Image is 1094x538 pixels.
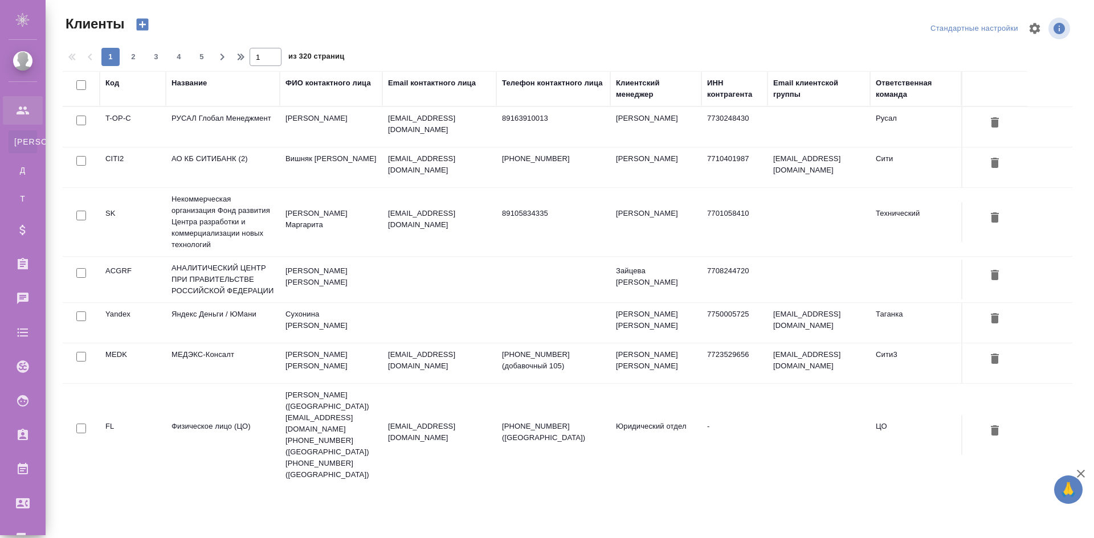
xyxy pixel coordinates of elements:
[768,147,870,187] td: [EMAIL_ADDRESS][DOMAIN_NAME]
[288,50,344,66] span: из 320 страниц
[701,343,768,383] td: 7723529656
[100,260,166,299] td: ACGRF
[610,147,701,187] td: [PERSON_NAME]
[985,153,1005,174] button: Удалить
[9,159,37,182] a: Д
[985,265,1005,286] button: Удалить
[100,343,166,383] td: MEDK
[280,202,382,242] td: [PERSON_NAME] Маргарита
[870,147,961,187] td: Сити
[166,107,280,147] td: РУСАЛ Глобал Менеджмент
[985,309,1005,330] button: Удалить
[100,202,166,242] td: SK
[502,153,605,165] p: [PHONE_NUMBER]
[1021,15,1048,42] span: Настроить таблицу
[985,113,1005,134] button: Удалить
[610,415,701,455] td: Юридический отдел
[280,384,382,486] td: [PERSON_NAME] ([GEOGRAPHIC_DATA]) [EMAIL_ADDRESS][DOMAIN_NAME] [PHONE_NUMBER] ([GEOGRAPHIC_DATA])...
[701,107,768,147] td: 7730248430
[100,147,166,187] td: CITI2
[280,107,382,147] td: [PERSON_NAME]
[166,415,280,455] td: Физическое лицо (ЦО)
[502,113,605,124] p: 89163910013
[193,51,211,63] span: 5
[388,153,491,176] p: [EMAIL_ADDRESS][DOMAIN_NAME]
[870,303,961,343] td: Таганка
[388,113,491,135] p: [EMAIL_ADDRESS][DOMAIN_NAME]
[129,15,156,34] button: Создать
[707,77,762,100] div: ИНН контрагента
[610,343,701,383] td: [PERSON_NAME] [PERSON_NAME]
[63,15,124,33] span: Клиенты
[1059,478,1078,502] span: 🙏
[701,202,768,242] td: 7701058410
[100,303,166,343] td: Yandex
[280,260,382,299] td: [PERSON_NAME] [PERSON_NAME]
[14,165,31,176] span: Д
[388,421,491,443] p: [EMAIL_ADDRESS][DOMAIN_NAME]
[870,343,961,383] td: Сити3
[870,202,961,242] td: Технический
[1048,18,1072,39] span: Посмотреть информацию
[9,130,37,153] a: [PERSON_NAME]
[147,48,165,66] button: 3
[166,257,280,302] td: АНАЛИТИЧЕСКИЙ ЦЕНТР ПРИ ПРАВИТЕЛЬСТВЕ РОССИЙСКОЙ ФЕДЕРАЦИИ
[502,208,605,219] p: 89105834335
[388,349,491,372] p: [EMAIL_ADDRESS][DOMAIN_NAME]
[166,303,280,343] td: Яндекс Деньги / ЮМани
[985,421,1005,442] button: Удалить
[166,343,280,383] td: МЕДЭКС-Консалт
[14,193,31,204] span: Т
[193,48,211,66] button: 5
[172,77,207,89] div: Название
[388,208,491,231] p: [EMAIL_ADDRESS][DOMAIN_NAME]
[9,187,37,210] a: Т
[768,303,870,343] td: [EMAIL_ADDRESS][DOMAIN_NAME]
[14,136,31,147] span: [PERSON_NAME]
[170,51,188,63] span: 4
[870,415,961,455] td: ЦО
[388,77,476,89] div: Email контактного лица
[280,147,382,187] td: Вишняк [PERSON_NAME]
[610,107,701,147] td: [PERSON_NAME]
[280,343,382,383] td: [PERSON_NAME] [PERSON_NAME]
[502,77,603,89] div: Телефон контактного лица
[105,77,119,89] div: Код
[502,349,605,372] p: [PHONE_NUMBER] (добавочный 105)
[701,147,768,187] td: 7710401987
[100,415,166,455] td: FL
[616,77,696,100] div: Клиентский менеджер
[100,107,166,147] td: T-OP-C
[166,188,280,256] td: Некоммерческая организация Фонд развития Центра разработки и коммерциализации новых технологий
[610,202,701,242] td: [PERSON_NAME]
[124,51,142,63] span: 2
[610,260,701,299] td: Зайцева [PERSON_NAME]
[773,77,864,100] div: Email клиентской группы
[502,421,605,443] p: [PHONE_NUMBER] ([GEOGRAPHIC_DATA])
[1054,475,1083,504] button: 🙏
[870,107,961,147] td: Русал
[701,260,768,299] td: 7708244720
[147,51,165,63] span: 3
[768,343,870,383] td: [EMAIL_ADDRESS][DOMAIN_NAME]
[928,20,1021,38] div: split button
[170,48,188,66] button: 4
[280,303,382,343] td: Сухонина [PERSON_NAME]
[985,349,1005,370] button: Удалить
[166,147,280,187] td: АО КБ СИТИБАНК (2)
[285,77,371,89] div: ФИО контактного лица
[876,77,956,100] div: Ответственная команда
[701,415,768,455] td: -
[610,303,701,343] td: [PERSON_NAME] [PERSON_NAME]
[701,303,768,343] td: 7750005725
[985,208,1005,229] button: Удалить
[124,48,142,66] button: 2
